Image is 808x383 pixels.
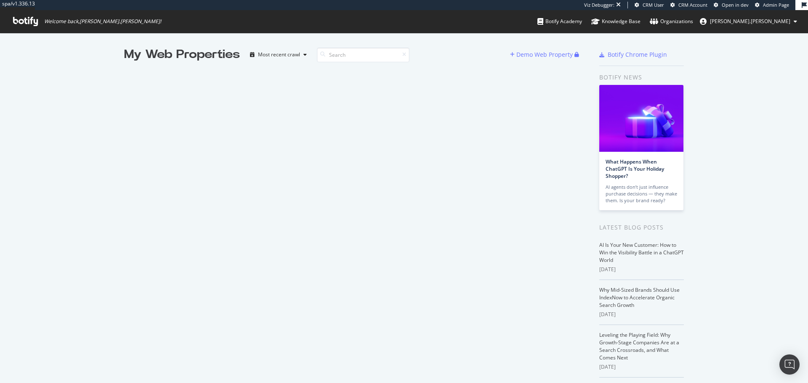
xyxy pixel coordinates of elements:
[714,2,749,8] a: Open in dev
[599,311,684,318] div: [DATE]
[599,286,680,309] a: Why Mid-Sized Brands Should Use IndexNow to Accelerate Organic Search Growth
[510,48,574,61] button: Demo Web Property
[670,2,707,8] a: CRM Account
[650,17,693,26] div: Organizations
[722,2,749,8] span: Open in dev
[710,18,790,25] span: lydia.lin
[599,331,679,361] a: Leveling the Playing Field: Why Growth-Stage Companies Are at a Search Crossroads, and What Comes...
[608,50,667,59] div: Botify Chrome Plugin
[510,51,574,58] a: Demo Web Property
[599,85,683,152] img: What Happens When ChatGPT Is Your Holiday Shopper?
[606,158,664,180] a: What Happens When ChatGPT Is Your Holiday Shopper?
[763,2,789,8] span: Admin Page
[537,17,582,26] div: Botify Academy
[591,17,641,26] div: Knowledge Base
[643,2,664,8] span: CRM User
[584,2,614,8] div: Viz Debugger:
[599,363,684,371] div: [DATE]
[599,50,667,59] a: Botify Chrome Plugin
[755,2,789,8] a: Admin Page
[124,46,240,63] div: My Web Properties
[258,52,300,57] div: Most recent crawl
[591,10,641,33] a: Knowledge Base
[516,50,573,59] div: Demo Web Property
[317,48,409,62] input: Search
[599,266,684,273] div: [DATE]
[606,184,677,204] div: AI agents don’t just influence purchase decisions — they make them. Is your brand ready?
[247,48,310,61] button: Most recent crawl
[635,2,664,8] a: CRM User
[44,18,161,25] span: Welcome back, [PERSON_NAME].[PERSON_NAME] !
[599,241,684,264] a: AI Is Your New Customer: How to Win the Visibility Battle in a ChatGPT World
[779,354,800,375] div: Open Intercom Messenger
[599,223,684,232] div: Latest Blog Posts
[537,10,582,33] a: Botify Academy
[599,73,684,82] div: Botify news
[678,2,707,8] span: CRM Account
[693,15,804,28] button: [PERSON_NAME].[PERSON_NAME]
[650,10,693,33] a: Organizations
